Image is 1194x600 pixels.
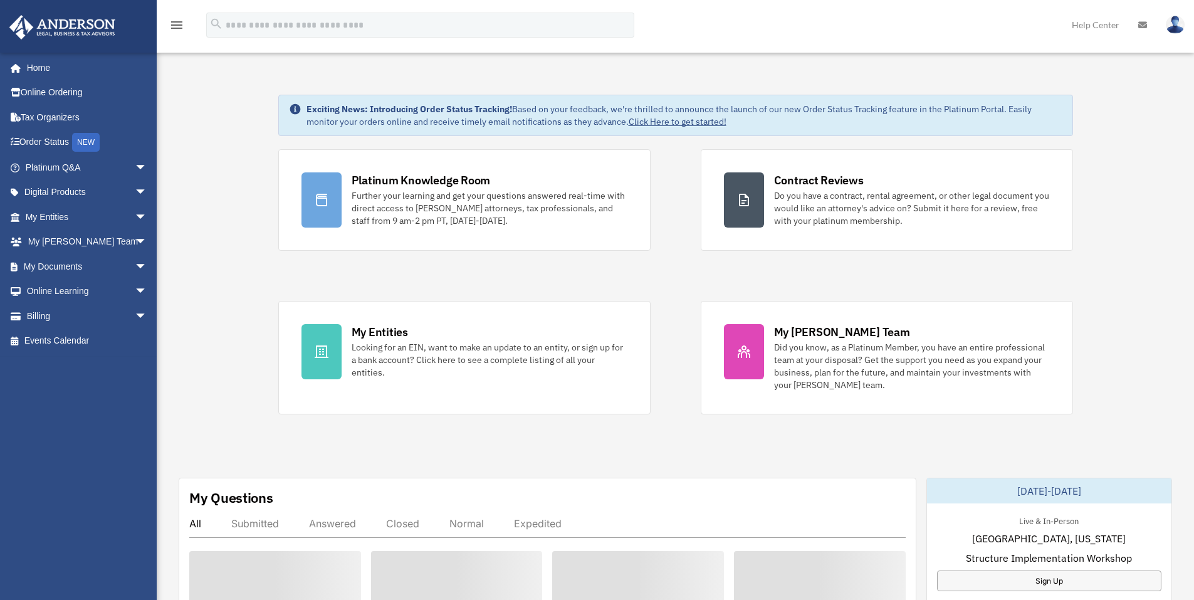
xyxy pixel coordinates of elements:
[9,105,166,130] a: Tax Organizers
[9,55,160,80] a: Home
[169,22,184,33] a: menu
[135,229,160,255] span: arrow_drop_down
[72,133,100,152] div: NEW
[189,488,273,507] div: My Questions
[9,80,166,105] a: Online Ordering
[1166,16,1185,34] img: User Pic
[514,517,562,530] div: Expedited
[9,155,166,180] a: Platinum Q&Aarrow_drop_down
[352,172,491,188] div: Platinum Knowledge Room
[135,279,160,305] span: arrow_drop_down
[629,116,726,127] a: Click Here to get started!
[135,303,160,329] span: arrow_drop_down
[278,301,651,414] a: My Entities Looking for an EIN, want to make an update to an entity, or sign up for a bank accoun...
[135,204,160,230] span: arrow_drop_down
[774,324,910,340] div: My [PERSON_NAME] Team
[309,517,356,530] div: Answered
[1009,513,1089,527] div: Live & In-Person
[209,17,223,31] i: search
[774,189,1050,227] div: Do you have a contract, rental agreement, or other legal document you would like an attorney's ad...
[352,189,627,227] div: Further your learning and get your questions answered real-time with direct access to [PERSON_NAM...
[306,103,1062,128] div: Based on your feedback, we're thrilled to announce the launch of our new Order Status Tracking fe...
[231,517,279,530] div: Submitted
[701,301,1073,414] a: My [PERSON_NAME] Team Did you know, as a Platinum Member, you have an entire professional team at...
[927,478,1171,503] div: [DATE]-[DATE]
[9,204,166,229] a: My Entitiesarrow_drop_down
[352,324,408,340] div: My Entities
[449,517,484,530] div: Normal
[135,180,160,206] span: arrow_drop_down
[774,172,864,188] div: Contract Reviews
[306,103,512,115] strong: Exciting News: Introducing Order Status Tracking!
[9,254,166,279] a: My Documentsarrow_drop_down
[937,571,1161,591] a: Sign Up
[9,329,166,354] a: Events Calendar
[9,180,166,205] a: Digital Productsarrow_drop_down
[9,229,166,255] a: My [PERSON_NAME] Teamarrow_drop_down
[966,550,1132,566] span: Structure Implementation Workshop
[972,531,1126,546] span: [GEOGRAPHIC_DATA], [US_STATE]
[9,303,166,329] a: Billingarrow_drop_down
[9,279,166,304] a: Online Learningarrow_drop_down
[189,517,201,530] div: All
[135,254,160,280] span: arrow_drop_down
[6,15,119,39] img: Anderson Advisors Platinum Portal
[135,155,160,181] span: arrow_drop_down
[774,341,1050,391] div: Did you know, as a Platinum Member, you have an entire professional team at your disposal? Get th...
[169,18,184,33] i: menu
[278,149,651,251] a: Platinum Knowledge Room Further your learning and get your questions answered real-time with dire...
[352,341,627,379] div: Looking for an EIN, want to make an update to an entity, or sign up for a bank account? Click her...
[701,149,1073,251] a: Contract Reviews Do you have a contract, rental agreement, or other legal document you would like...
[386,517,419,530] div: Closed
[9,130,166,155] a: Order StatusNEW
